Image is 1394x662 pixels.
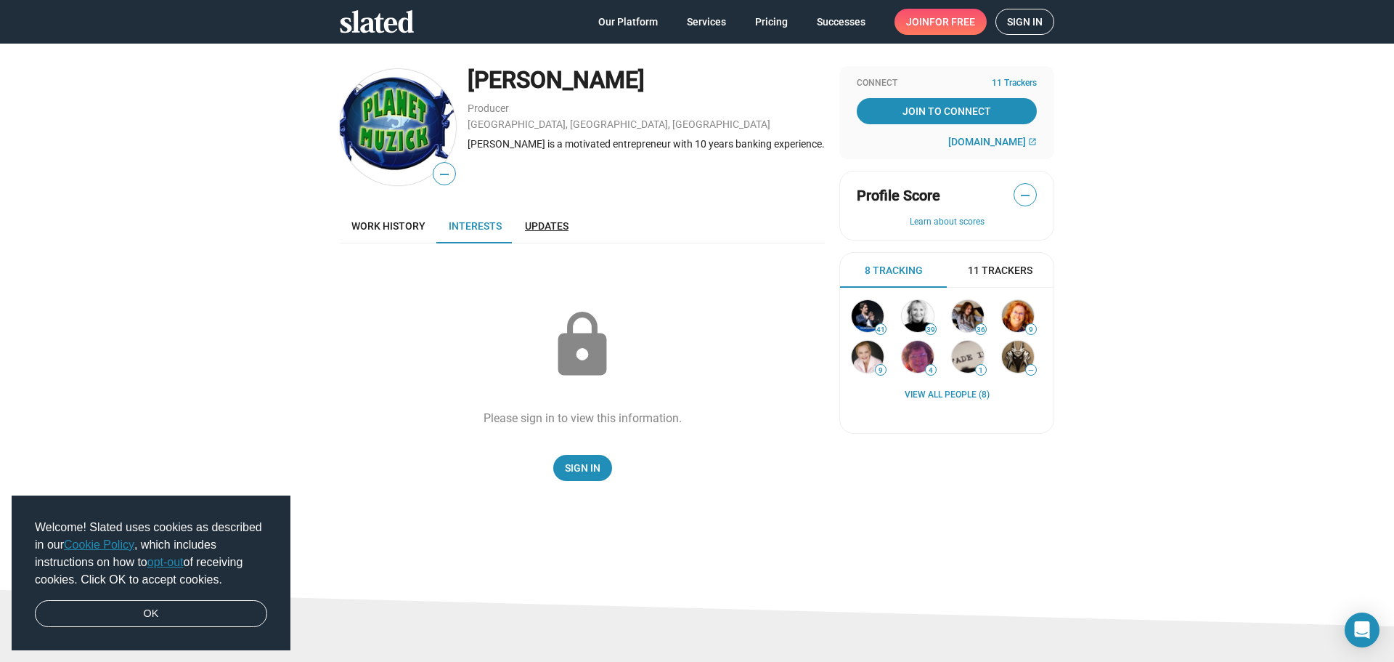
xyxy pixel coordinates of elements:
[952,300,984,332] img: Cole Taylor
[64,538,134,551] a: Cookie Policy
[35,519,267,589] span: Welcome! Slated uses cookies as described in our , which includes instructions on how to of recei...
[805,9,877,35] a: Successes
[1014,186,1036,205] span: —
[1002,300,1034,332] img: Heather Hale
[675,9,738,35] a: Services
[468,102,509,114] a: Producer
[147,556,184,568] a: opt-out
[433,165,455,184] span: —
[857,78,1037,89] div: Connect
[35,600,267,628] a: dismiss cookie message
[860,98,1034,124] span: Join To Connect
[587,9,669,35] a: Our Platform
[852,300,884,332] img: Stephan Paternot
[1007,9,1043,34] span: Sign in
[906,9,975,35] span: Join
[1028,137,1037,146] mat-icon: open_in_new
[743,9,799,35] a: Pricing
[894,9,987,35] a: Joinfor free
[992,78,1037,89] span: 11 Trackers
[948,136,1026,148] span: [DOMAIN_NAME]
[995,9,1054,35] a: Sign in
[976,366,986,375] span: 1
[351,220,425,232] span: Work history
[340,209,437,243] a: Work history
[948,136,1037,148] a: [DOMAIN_NAME]
[857,186,940,206] span: Profile Score
[565,455,600,481] span: Sign In
[929,9,975,35] span: for free
[484,411,682,426] div: Please sign in to view this information.
[1026,366,1036,374] span: —
[876,366,886,375] span: 9
[525,220,568,232] span: Updates
[852,341,884,373] img: Anne Gentry
[857,217,1037,228] button: Learn about scores
[857,98,1037,124] a: Join To Connect
[598,9,658,35] span: Our Platform
[755,9,788,35] span: Pricing
[468,137,825,151] div: [PERSON_NAME] is a motivated entrepreneur with 10 years banking experience.
[865,264,923,278] span: 8 Tracking
[926,326,936,334] span: 39
[468,118,770,130] a: [GEOGRAPHIC_DATA], [GEOGRAPHIC_DATA], [GEOGRAPHIC_DATA]
[876,326,886,334] span: 41
[546,309,619,382] mat-icon: lock
[817,9,865,35] span: Successes
[968,264,1032,278] span: 11 Trackers
[12,496,290,651] div: cookieconsent
[902,341,934,373] img: Odette Blanch
[449,220,502,232] span: Interests
[902,300,934,332] img: Shelly Bancroft
[513,209,580,243] a: Updates
[1345,613,1379,647] div: Open Intercom Messenger
[340,69,456,185] img: Tiffany P Sturdivant
[553,455,612,481] a: Sign In
[905,389,990,401] a: View all People (8)
[687,9,726,35] span: Services
[468,65,825,96] div: [PERSON_NAME]
[1002,341,1034,373] img: Michael Berry
[1026,326,1036,334] span: 9
[976,326,986,334] span: 36
[926,366,936,375] span: 4
[952,341,984,373] img: P.V. Thomas
[437,209,513,243] a: Interests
